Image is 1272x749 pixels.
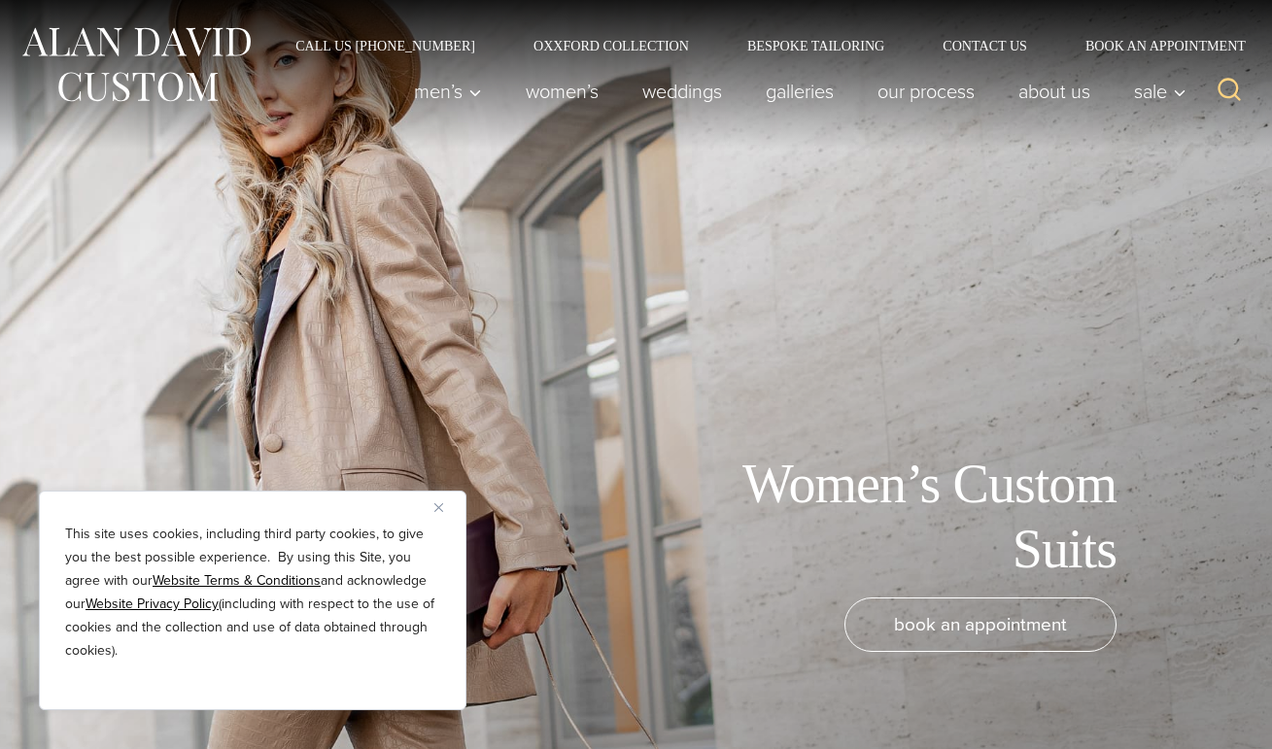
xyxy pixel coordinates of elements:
img: Close [434,503,443,512]
a: book an appointment [844,597,1117,652]
a: Oxxford Collection [504,39,718,52]
a: About Us [997,72,1113,111]
img: Alan David Custom [19,21,253,108]
span: book an appointment [894,610,1067,638]
a: Our Process [856,72,997,111]
a: Bespoke Tailoring [718,39,913,52]
a: Contact Us [913,39,1056,52]
a: Book an Appointment [1056,39,1253,52]
a: Women’s [504,72,621,111]
nav: Primary Navigation [393,72,1197,111]
a: Website Privacy Policy [86,594,219,614]
a: Galleries [744,72,856,111]
p: This site uses cookies, including third party cookies, to give you the best possible experience. ... [65,523,440,663]
a: weddings [621,72,744,111]
button: View Search Form [1206,68,1253,115]
a: Website Terms & Conditions [153,570,321,591]
button: Close [434,495,458,519]
h1: Women’s Custom Suits [679,452,1117,582]
span: Men’s [414,82,482,101]
nav: Secondary Navigation [266,39,1253,52]
a: Call Us [PHONE_NUMBER] [266,39,504,52]
span: Sale [1134,82,1186,101]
